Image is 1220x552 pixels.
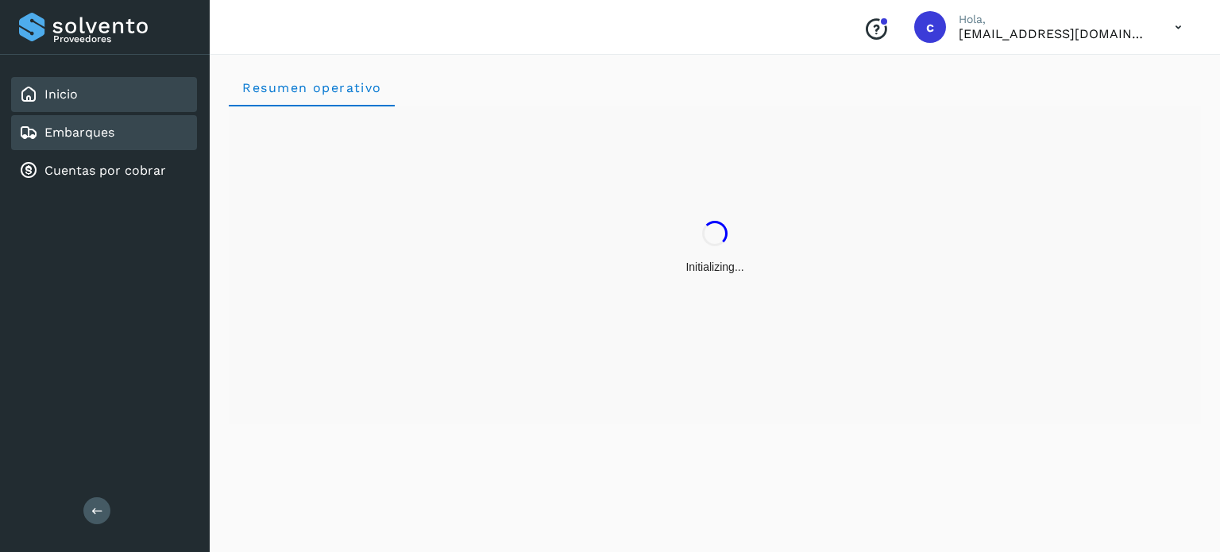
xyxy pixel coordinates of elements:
[44,163,166,178] a: Cuentas por cobrar
[53,33,191,44] p: Proveedores
[11,153,197,188] div: Cuentas por cobrar
[959,13,1149,26] p: Hola,
[241,80,382,95] span: Resumen operativo
[44,87,78,102] a: Inicio
[11,115,197,150] div: Embarques
[11,77,197,112] div: Inicio
[959,26,1149,41] p: cuentasespeciales8_met@castores.com.mx
[44,125,114,140] a: Embarques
